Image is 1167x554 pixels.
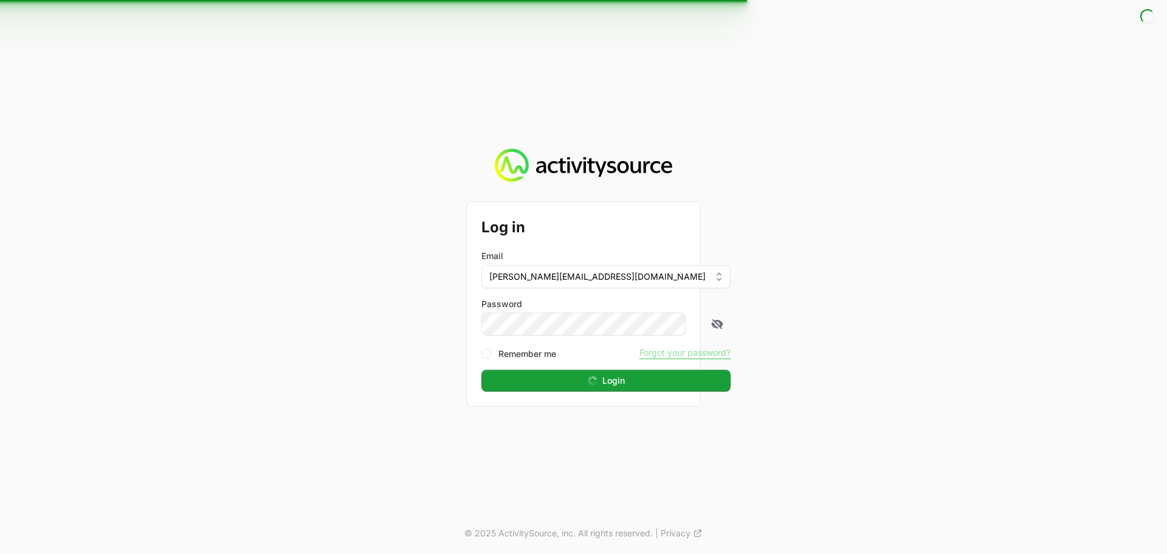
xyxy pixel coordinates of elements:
[481,298,731,310] label: Password
[602,373,625,388] span: Login
[498,348,556,360] label: Remember me
[489,271,706,283] span: [PERSON_NAME][EMAIL_ADDRESS][DOMAIN_NAME]
[655,527,658,539] span: |
[481,265,731,288] button: [PERSON_NAME][EMAIL_ADDRESS][DOMAIN_NAME]
[481,250,503,262] label: Email
[481,370,731,392] button: Login
[464,527,653,539] p: © 2025 ActivitySource, inc. All rights reserved.
[481,216,731,238] h2: Log in
[661,527,703,539] a: Privacy
[495,148,672,182] img: Activity Source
